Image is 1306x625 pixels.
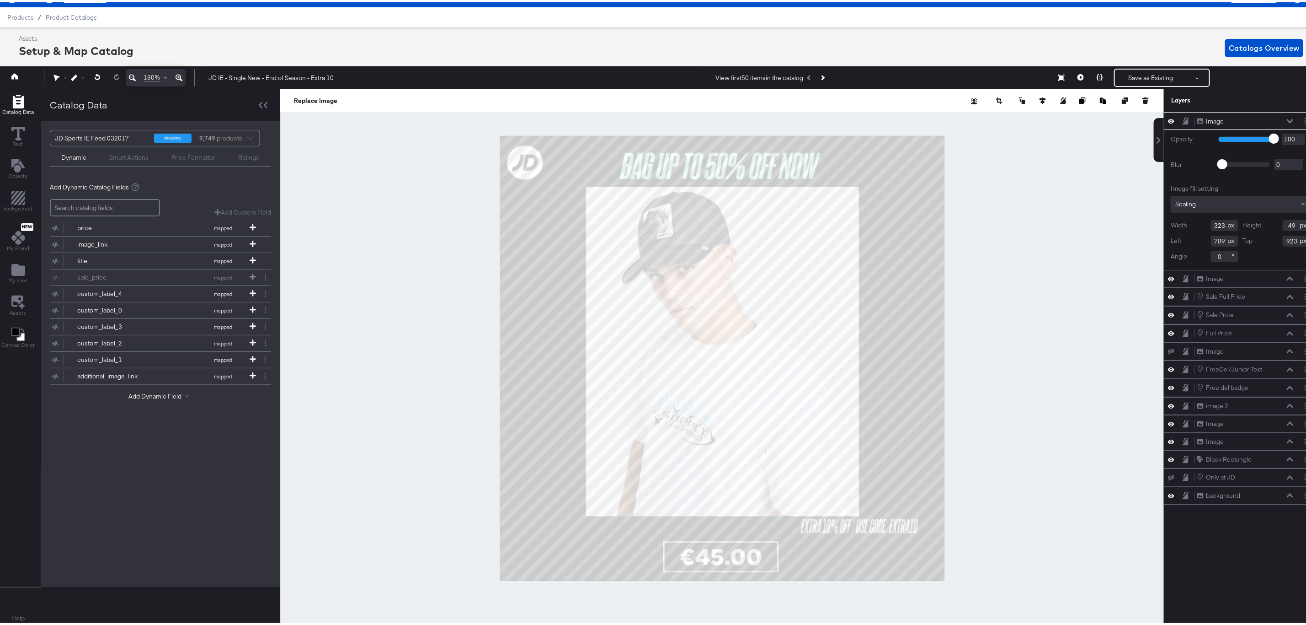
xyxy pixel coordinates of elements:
button: Image [1197,417,1224,426]
input: Search catalog fields [50,197,160,215]
div: Image [1206,115,1224,124]
span: Product Catalogs [46,11,96,19]
div: custom_label_2 [77,337,144,345]
div: image 2 [1206,399,1228,408]
div: additional_image_link [77,370,144,378]
button: Black Rectangle [1197,453,1252,462]
div: Sale Full Price [1206,290,1245,299]
div: custom_label_3mapped [50,317,271,333]
button: Replace Image [294,94,337,103]
span: Text [13,138,23,145]
span: mapped [198,338,248,345]
span: mapped [198,305,248,312]
div: pricemapped [50,218,271,234]
button: Add Text [3,155,33,181]
div: image_linkmapped [50,234,271,250]
span: My Brand [7,242,29,250]
label: Top [1243,234,1253,243]
button: Add Dynamic Field [128,390,192,399]
div: image_link [77,238,144,247]
button: Image [1197,114,1224,124]
span: Catalogs Overview [1229,39,1300,52]
span: mapped [198,223,248,229]
div: background [1206,489,1240,498]
button: additional_image_linkmapped [50,366,260,382]
div: Image [1206,417,1224,426]
span: New [21,222,33,228]
div: Price Formatter [171,151,215,160]
div: FreeDel/Junior Text [1206,363,1262,372]
span: mapped [198,355,248,361]
button: Next Product [816,67,829,84]
div: price [77,221,144,230]
svg: Remove background [971,96,977,102]
div: Catalog Data [50,96,107,109]
div: custom_label_4 [77,287,144,296]
span: mapped [198,371,248,377]
button: image_linkmapped [50,234,260,250]
div: title [77,254,144,263]
div: Only at JD [1206,471,1235,480]
button: NewMy Brand [1,219,35,253]
button: titlemapped [50,251,260,267]
div: custom_label_0mapped [50,300,271,316]
button: background [1197,489,1241,498]
div: Black Rectangle [1206,453,1252,462]
span: mapped [198,322,248,328]
label: Blur [1171,158,1212,167]
div: Ratings [238,151,259,160]
div: Sale Price [1206,308,1234,317]
button: Only at JD [1197,470,1236,480]
div: Assets [19,32,133,41]
button: Full Price [1197,326,1232,336]
a: Help [12,612,25,620]
div: custom_label_1mapped [50,350,271,366]
svg: Copy image [1079,95,1086,102]
div: products [198,128,226,144]
button: custom_label_0mapped [50,300,260,316]
button: Save as Existing [1115,67,1186,84]
button: Sale Full Price [1197,290,1246,300]
button: Image [1197,272,1224,281]
button: custom_label_3mapped [50,317,260,333]
div: custom_label_0 [77,304,144,312]
button: Free del badge [1197,381,1249,391]
span: Objects [9,170,28,178]
div: custom_label_4mapped [50,284,271,300]
div: custom_label_1 [77,353,144,362]
label: Opacity [1171,133,1212,141]
div: JD Sports IE Feed 032017 [55,128,147,144]
button: Help [5,608,32,625]
button: custom_label_2mapped [50,333,260,349]
button: Image [1197,345,1224,354]
button: Image [1197,435,1224,444]
span: Add Dynamic Catalog Fields [50,181,129,189]
button: Paste image [1100,94,1109,103]
div: Setup & Map Catalog [19,41,133,56]
div: titlemapped [50,251,271,267]
button: Catalogs Overview [1225,37,1303,55]
span: Scaling [1175,198,1196,206]
span: Background [4,203,33,210]
span: Catalog Data [2,106,34,113]
button: Text [6,123,31,149]
div: Image [1206,435,1224,444]
button: custom_label_4mapped [50,284,260,300]
button: Add Files [3,259,33,285]
svg: Paste image [1100,95,1106,102]
button: image 2 [1197,399,1229,409]
div: Smart Actions [109,151,149,160]
div: Image [1206,345,1224,354]
div: custom_label_3 [77,320,144,329]
label: Width [1171,219,1187,227]
button: Copy image [1079,94,1088,103]
button: pricemapped [50,218,260,234]
button: Sale Price [1197,308,1234,318]
span: Products [7,11,33,19]
label: Angle [1171,250,1187,259]
span: mapped [198,289,248,295]
span: Assets [10,307,27,314]
div: Layers [1171,94,1264,102]
label: Left [1171,234,1181,243]
div: shopping [154,131,192,140]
